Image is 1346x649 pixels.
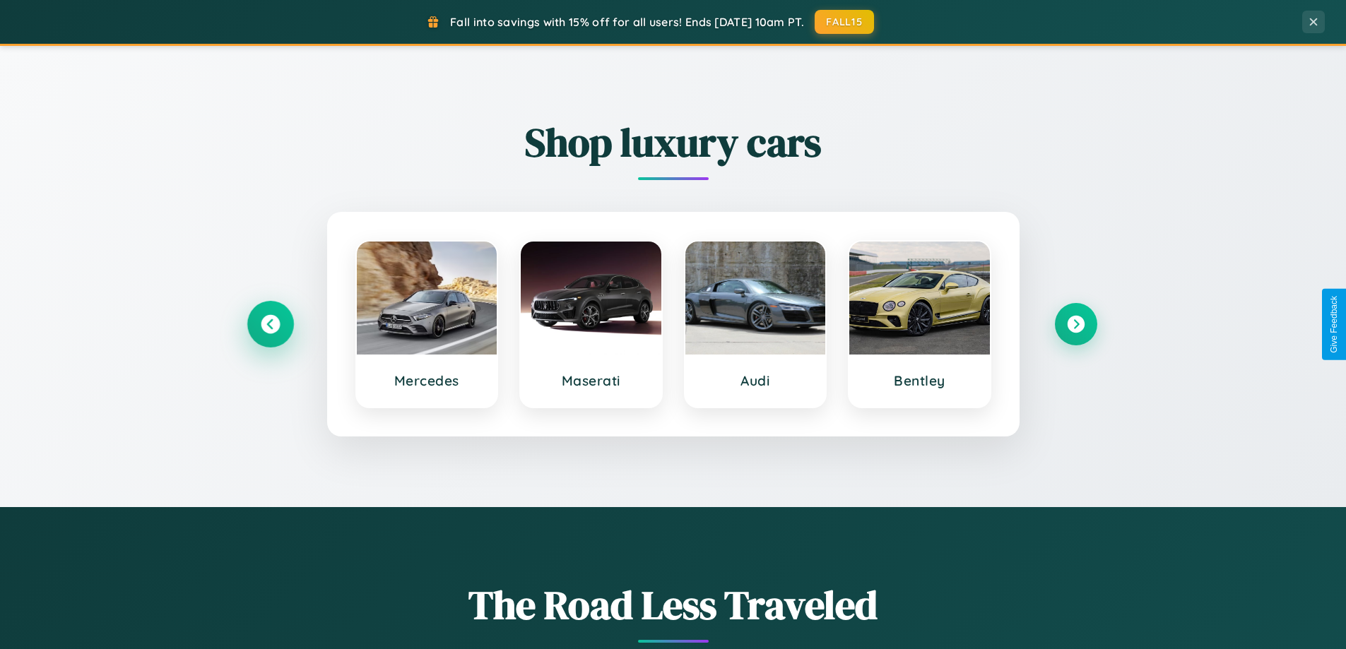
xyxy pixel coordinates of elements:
[249,115,1097,169] h2: Shop luxury cars
[1329,296,1339,353] div: Give Feedback
[249,578,1097,632] h1: The Road Less Traveled
[699,372,812,389] h3: Audi
[450,15,804,29] span: Fall into savings with 15% off for all users! Ends [DATE] 10am PT.
[863,372,976,389] h3: Bentley
[535,372,647,389] h3: Maserati
[815,10,874,34] button: FALL15
[371,372,483,389] h3: Mercedes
